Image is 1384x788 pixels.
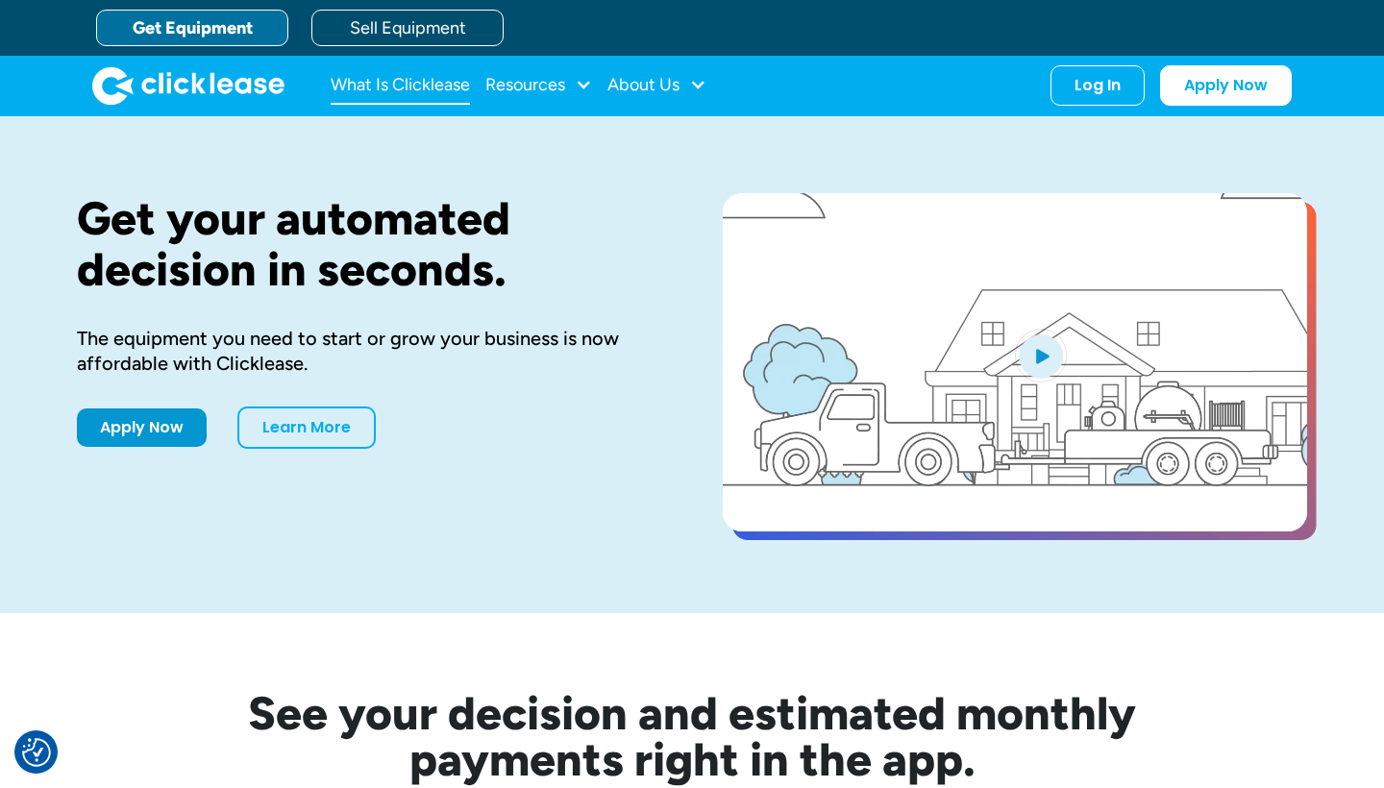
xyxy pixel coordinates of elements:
div: Log In [1075,76,1121,95]
div: The equipment you need to start or grow your business is now affordable with Clicklease. [77,326,661,376]
h2: See your decision and estimated monthly payments right in the app. [154,690,1230,782]
button: Consent Preferences [22,738,51,767]
img: Clicklease logo [92,66,284,105]
div: Resources [485,66,592,105]
a: home [92,66,284,105]
a: What Is Clicklease [331,66,470,105]
a: Apply Now [77,408,207,447]
a: Apply Now [1160,65,1292,106]
a: Sell Equipment [311,10,504,46]
a: Learn More [237,406,376,449]
a: Get Equipment [96,10,288,46]
img: Blue play button logo on a light blue circular background [1015,329,1067,382]
img: Revisit consent button [22,738,51,767]
a: open lightbox [723,193,1307,531]
div: About Us [607,66,706,105]
h1: Get your automated decision in seconds. [77,193,661,295]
